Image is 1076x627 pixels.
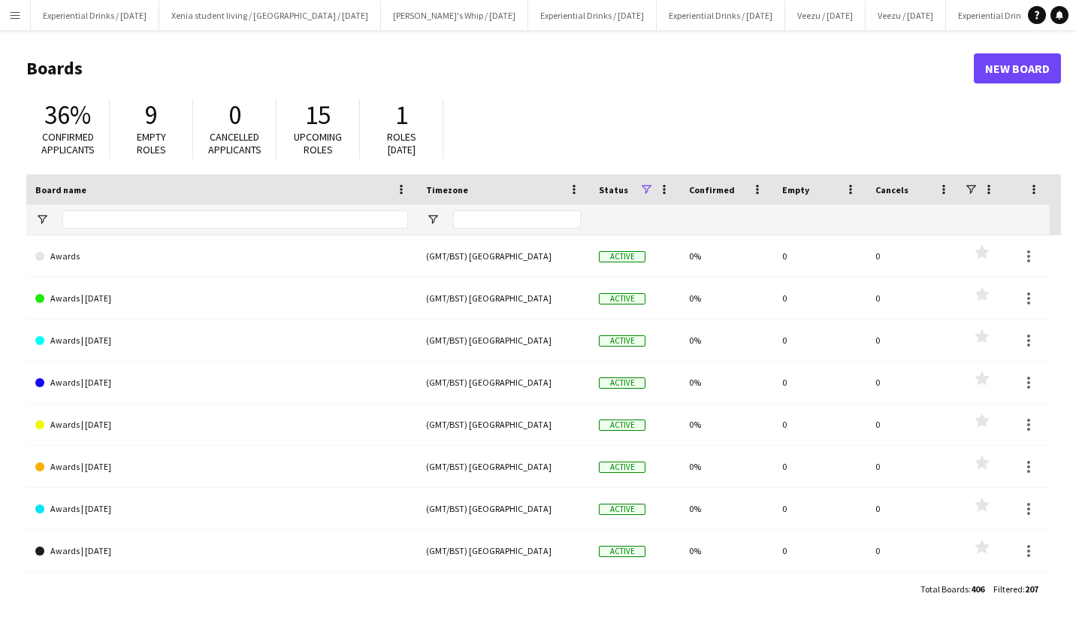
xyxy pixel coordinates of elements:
[773,530,866,571] div: 0
[35,184,86,195] span: Board name
[528,1,657,30] button: Experiential Drinks / [DATE]
[657,1,785,30] button: Experiential Drinks / [DATE]
[44,98,91,132] span: 36%
[417,235,590,277] div: (GMT/BST) [GEOGRAPHIC_DATA]
[599,420,645,431] span: Active
[689,184,735,195] span: Confirmed
[782,184,809,195] span: Empty
[1025,583,1038,595] span: 207
[773,235,866,277] div: 0
[773,277,866,319] div: 0
[866,320,960,361] div: 0
[993,574,1038,604] div: :
[35,213,49,226] button: Open Filter Menu
[137,130,166,156] span: Empty roles
[680,235,773,277] div: 0%
[417,404,590,445] div: (GMT/BST) [GEOGRAPHIC_DATA]
[35,235,408,277] a: Awards
[599,504,645,515] span: Active
[26,57,974,80] h1: Boards
[946,1,1074,30] button: Experiential Drinks / [DATE]
[773,320,866,361] div: 0
[599,293,645,304] span: Active
[680,488,773,529] div: 0%
[993,583,1023,595] span: Filtered
[971,583,984,595] span: 406
[35,277,408,320] a: Awards | [DATE]
[773,572,866,613] div: 0
[866,488,960,529] div: 0
[31,1,159,30] button: Experiential Drinks / [DATE]
[680,277,773,319] div: 0%
[35,530,408,572] a: Awards | [DATE]
[417,446,590,487] div: (GMT/BST) [GEOGRAPHIC_DATA]
[426,184,468,195] span: Timezone
[599,462,645,473] span: Active
[228,98,241,132] span: 0
[417,572,590,613] div: (GMT/BST) [GEOGRAPHIC_DATA]
[866,362,960,403] div: 0
[294,130,342,156] span: Upcoming roles
[35,404,408,446] a: Awards | [DATE]
[417,320,590,361] div: (GMT/BST) [GEOGRAPHIC_DATA]
[395,98,408,132] span: 1
[599,377,645,389] span: Active
[599,335,645,347] span: Active
[773,446,866,487] div: 0
[417,362,590,403] div: (GMT/BST) [GEOGRAPHIC_DATA]
[159,1,381,30] button: Xenia student living / [GEOGRAPHIC_DATA] / [DATE]
[773,362,866,403] div: 0
[785,1,866,30] button: Veezu / [DATE]
[773,404,866,445] div: 0
[599,546,645,557] span: Active
[208,130,261,156] span: Cancelled applicants
[920,574,984,604] div: :
[145,98,158,132] span: 9
[35,362,408,404] a: Awards | [DATE]
[599,184,628,195] span: Status
[417,277,590,319] div: (GMT/BST) [GEOGRAPHIC_DATA]
[305,98,331,132] span: 15
[426,213,440,226] button: Open Filter Menu
[680,320,773,361] div: 0%
[453,211,581,229] input: Timezone Filter Input
[866,404,960,445] div: 0
[680,572,773,613] div: 0%
[866,572,960,613] div: 0
[680,530,773,571] div: 0%
[866,446,960,487] div: 0
[866,530,960,571] div: 0
[417,488,590,529] div: (GMT/BST) [GEOGRAPHIC_DATA]
[773,488,866,529] div: 0
[41,130,95,156] span: Confirmed applicants
[35,488,408,530] a: Awards | [DATE]
[35,320,408,362] a: Awards | [DATE]
[599,251,645,262] span: Active
[417,530,590,571] div: (GMT/BST) [GEOGRAPHIC_DATA]
[62,211,408,229] input: Board name Filter Input
[680,404,773,445] div: 0%
[35,572,408,614] a: Awards | [DATE]
[866,1,946,30] button: Veezu / [DATE]
[974,53,1061,83] a: New Board
[680,446,773,487] div: 0%
[381,1,528,30] button: [PERSON_NAME]'s Whip / [DATE]
[35,446,408,488] a: Awards | [DATE]
[866,277,960,319] div: 0
[387,130,416,156] span: Roles [DATE]
[875,184,908,195] span: Cancels
[680,362,773,403] div: 0%
[920,583,969,595] span: Total Boards
[866,235,960,277] div: 0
